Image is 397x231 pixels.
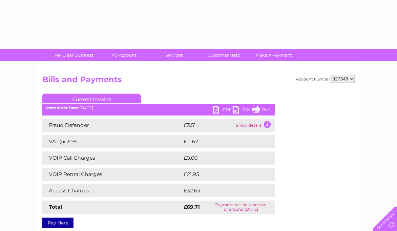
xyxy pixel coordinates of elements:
[233,106,252,115] a: CSV
[182,184,262,197] td: £32.63
[296,75,355,83] div: Account number
[42,75,355,87] h2: Bills and Payments
[182,119,234,132] td: £3.51
[42,135,182,148] td: VAT @ 20%
[206,201,275,214] td: Payment will be taken on or around [DATE]
[147,49,201,61] a: Services
[97,49,151,61] a: My Account
[49,204,62,210] strong: Total
[197,49,251,61] a: Customer Help
[42,168,182,181] td: VOIP Rental Charges
[42,119,182,132] td: Fraud Defender
[47,49,101,61] a: My Clear Business
[42,106,275,110] div: [DATE]
[42,94,141,103] a: Current Invoice
[182,151,260,165] td: £0.00
[46,105,79,110] b: Statement Date:
[182,135,261,148] td: £11.62
[234,119,275,132] td: Show details
[247,49,301,61] a: Make A Payment
[42,218,73,228] a: Pay Here
[42,184,182,197] td: Access Charges
[252,106,272,115] a: Print
[42,151,182,165] td: VOIP Call Charges
[213,106,233,115] a: PDF
[182,168,261,181] td: £21.95
[184,204,200,210] strong: £69.71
